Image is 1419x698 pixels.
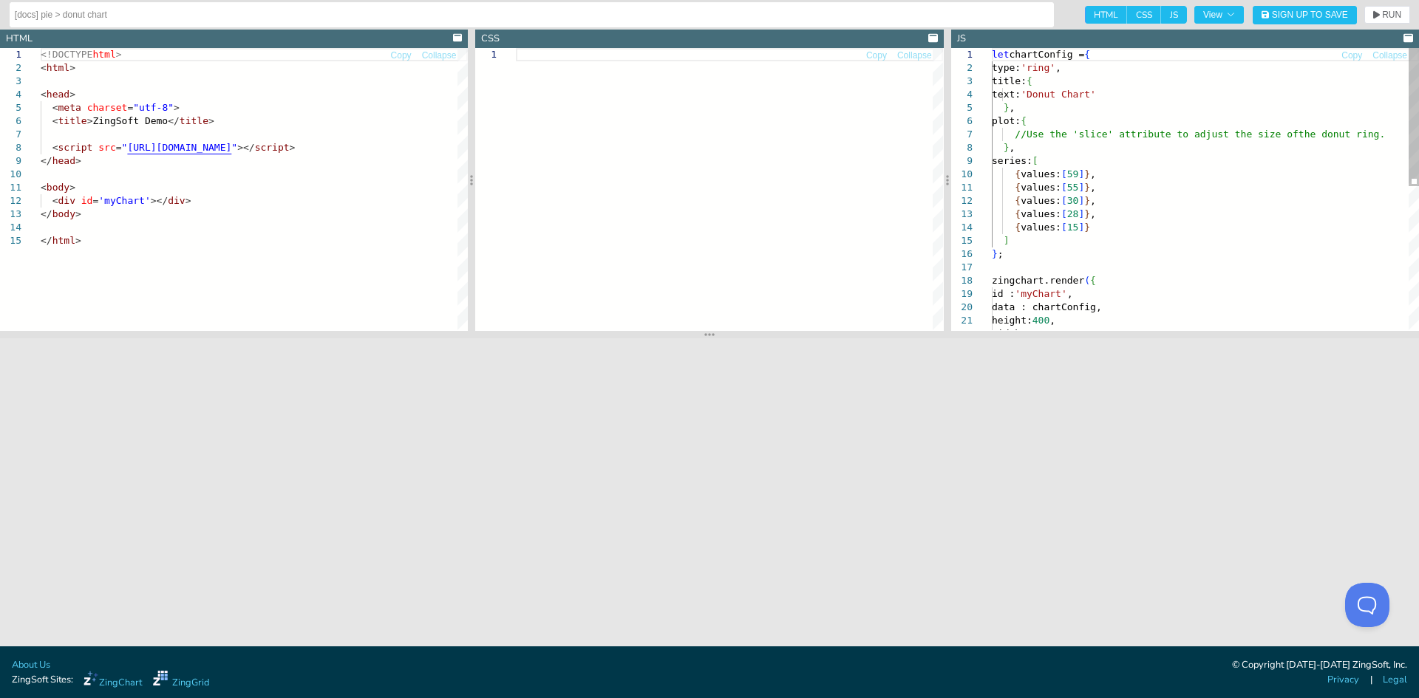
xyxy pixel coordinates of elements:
[1084,195,1090,206] span: }
[951,48,973,61] div: 1
[168,195,185,206] span: div
[1345,583,1389,627] iframe: Toggle Customer Support
[231,142,237,153] span: "
[75,235,81,246] span: >
[1194,6,1244,24] button: View
[87,115,93,126] span: >
[1085,6,1127,24] span: HTML
[75,155,81,166] span: >
[1084,168,1090,179] span: }
[1372,49,1408,63] button: Collapse
[992,275,1084,286] span: zingchart.render
[1382,10,1401,19] span: RUN
[1066,182,1078,193] span: 55
[951,61,973,75] div: 2
[1003,235,1009,246] span: ]
[391,51,412,60] span: Copy
[1015,129,1299,140] span: //Use the 'slice' attribute to adjust the size of
[98,195,150,206] span: 'myChart'
[1021,195,1061,206] span: values:
[1090,182,1096,193] span: ,
[992,49,1009,60] span: let
[1066,168,1078,179] span: 59
[69,89,75,100] span: >
[1021,182,1061,193] span: values:
[1066,195,1078,206] span: 30
[168,115,180,126] span: </
[1009,142,1015,153] span: ,
[1027,75,1032,86] span: {
[421,49,457,63] button: Collapse
[951,301,973,314] div: 20
[1090,275,1096,286] span: {
[1003,142,1009,153] span: }
[1203,10,1235,19] span: View
[1078,182,1084,193] span: ]
[1021,168,1061,179] span: values:
[116,142,122,153] span: =
[1232,658,1407,673] div: © Copyright [DATE]-[DATE] ZingSoft, Inc.
[951,194,973,208] div: 12
[52,208,75,219] span: body
[951,114,973,128] div: 6
[951,274,973,287] div: 18
[58,142,92,153] span: script
[951,101,973,114] div: 5
[992,62,1021,73] span: type:
[1061,182,1067,193] span: [
[951,128,973,141] div: 7
[1061,208,1067,219] span: [
[951,314,973,327] div: 21
[58,102,81,113] span: meta
[69,62,75,73] span: >
[12,673,73,687] span: ZingSoft Sites:
[58,195,75,206] span: div
[1084,49,1090,60] span: {
[1085,6,1187,24] div: checkbox-group
[951,287,973,301] div: 19
[92,49,115,60] span: html
[1015,208,1021,219] span: {
[41,182,47,193] span: <
[41,49,92,60] span: <!DOCTYPE
[992,328,1027,339] span: width:
[127,102,133,113] span: =
[992,89,1021,100] span: text:
[1021,62,1055,73] span: 'ring'
[47,62,69,73] span: html
[1078,222,1084,233] span: ]
[897,51,932,60] span: Collapse
[951,168,973,181] div: 10
[127,142,231,153] span: [URL][DOMAIN_NAME]
[1383,673,1407,687] a: Legal
[1066,222,1078,233] span: 15
[41,89,47,100] span: <
[992,75,1027,86] span: title:
[87,102,128,113] span: charset
[1127,6,1161,24] span: CSS
[1341,49,1363,63] button: Copy
[475,48,497,61] div: 1
[1084,182,1090,193] span: }
[1066,288,1072,299] span: ,
[951,327,973,341] div: 22
[1055,62,1061,73] span: ,
[153,671,209,690] a: ZingGrid
[951,261,973,274] div: 17
[1032,315,1049,326] span: 400
[957,32,966,46] div: JS
[1078,208,1084,219] span: ]
[992,115,1021,126] span: plot:
[12,658,50,672] a: About Us
[1084,208,1090,219] span: }
[1370,673,1372,687] span: |
[992,155,1032,166] span: series:
[997,248,1003,259] span: ;
[992,288,1015,299] span: id :
[92,115,168,126] span: ZingSoft Demo
[1272,10,1348,19] span: Sign Up to Save
[951,234,973,247] div: 15
[41,62,47,73] span: <
[951,208,973,221] div: 13
[151,195,168,206] span: ></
